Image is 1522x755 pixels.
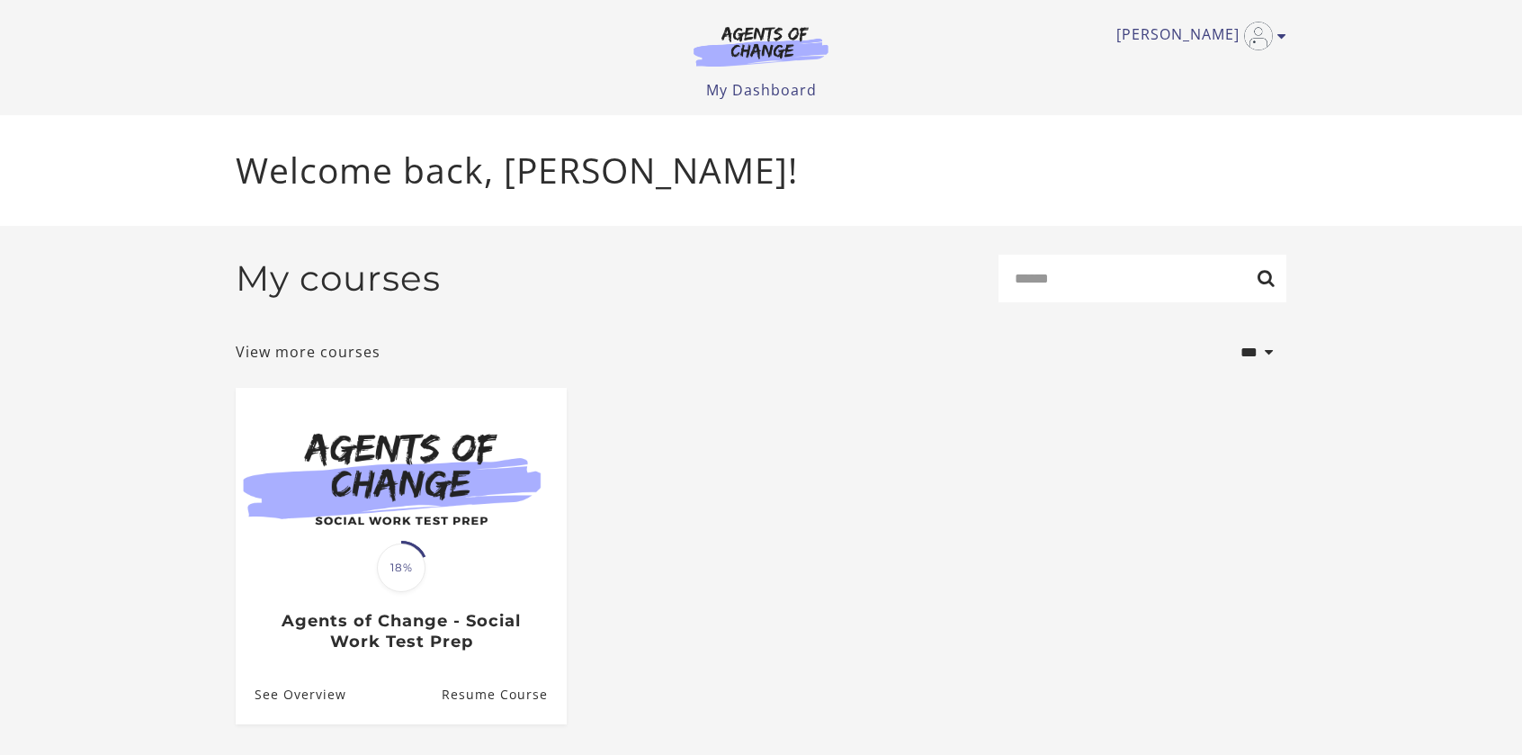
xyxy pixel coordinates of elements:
h2: My courses [236,257,441,300]
a: Agents of Change - Social Work Test Prep: See Overview [236,666,346,724]
a: View more courses [236,341,380,363]
img: Agents of Change Logo [675,25,847,67]
span: 18% [377,544,425,592]
a: Toggle menu [1116,22,1277,50]
p: Welcome back, [PERSON_NAME]! [236,144,1286,197]
a: Agents of Change - Social Work Test Prep: Resume Course [442,666,567,724]
h3: Agents of Change - Social Work Test Prep [255,611,547,652]
a: My Dashboard [706,80,817,100]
